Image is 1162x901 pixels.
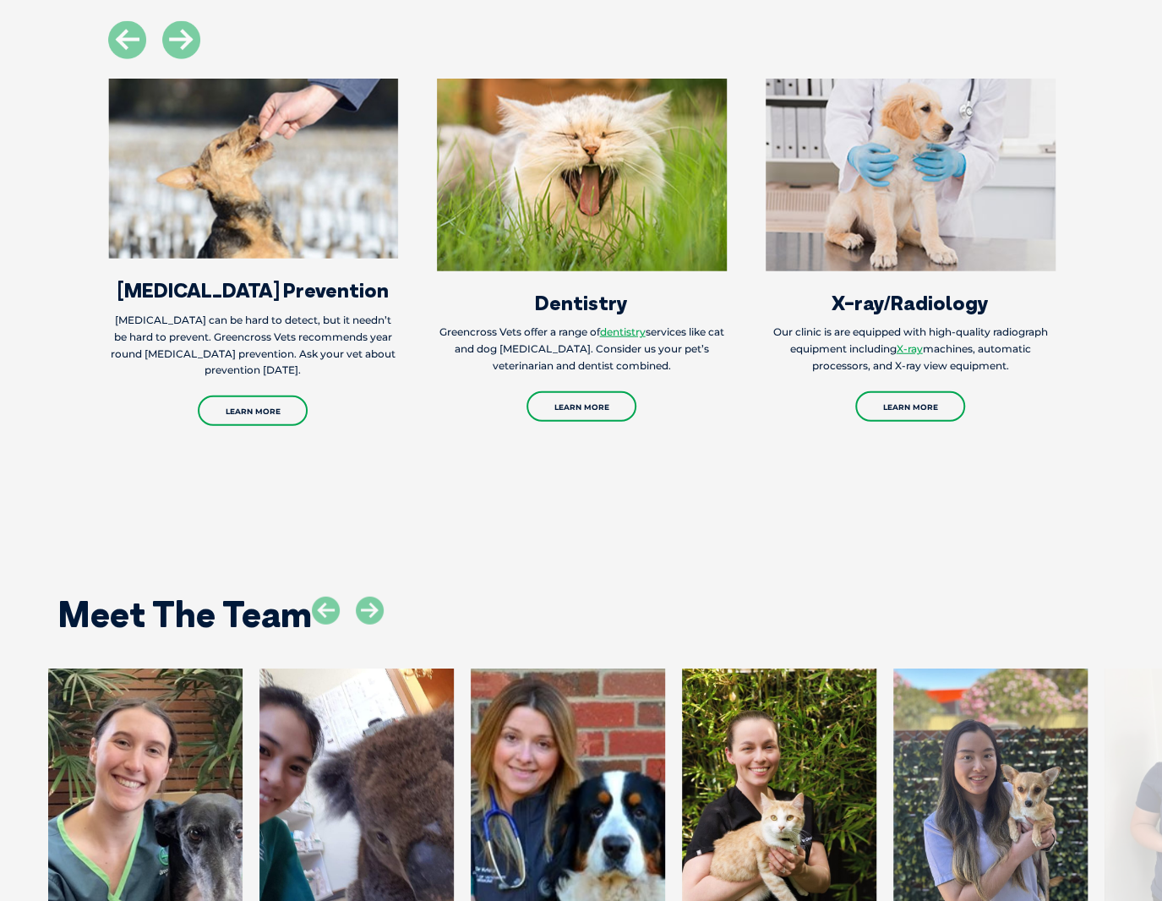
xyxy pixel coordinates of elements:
h3: Dentistry [437,292,727,313]
p: Greencross Vets offer a range of services like cat and dog [MEDICAL_DATA]. Consider us your pet’s... [437,324,727,374]
h3: [MEDICAL_DATA] Prevention [108,280,398,300]
h3: X-ray/Radiology [766,292,1056,313]
img: Services_XRay_Radiology [766,79,1056,271]
a: Learn More [855,391,965,422]
a: Learn More [198,396,308,426]
a: Learn More [526,391,636,422]
a: dentistry [600,325,646,338]
a: X-ray [897,342,923,355]
p: [MEDICAL_DATA] can be hard to detect, but it needn’t be hard to prevent. Greencross Vets recommen... [108,312,398,380]
h2: Meet The Team [57,597,312,632]
p: Our clinic is are equipped with high-quality radiograph equipment including machines, automatic p... [766,324,1056,374]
